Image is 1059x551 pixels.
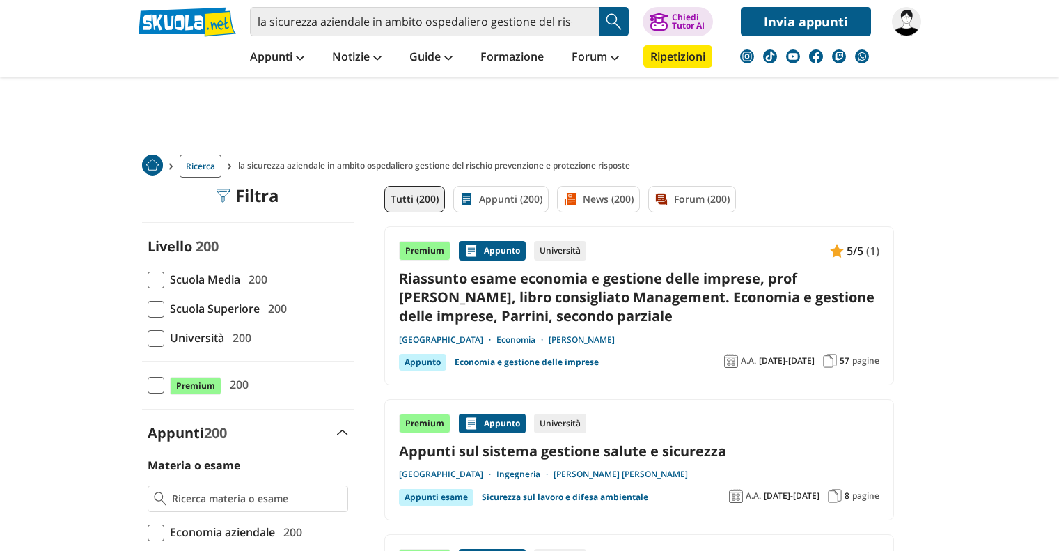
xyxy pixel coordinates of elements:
img: News filtro contenuto [563,192,577,206]
span: 200 [196,237,219,256]
img: Pagine [823,354,837,368]
span: 8 [845,490,849,502]
img: Cerca appunti, riassunti o versioni [604,11,625,32]
span: Premium [170,377,221,395]
a: Economia e gestione delle imprese [455,354,599,371]
img: Forum filtro contenuto [654,192,668,206]
span: Scuola Media [164,270,240,288]
div: Premium [399,241,450,261]
span: Economia aziendale [164,523,275,541]
img: Pagine [828,489,842,503]
label: Appunti [148,424,227,442]
img: Appunti contenuto [830,244,844,258]
button: Search Button [599,7,629,36]
span: 200 [204,424,227,442]
span: 57 [840,355,849,366]
span: 200 [243,270,267,288]
a: News (200) [557,186,640,212]
span: Università [164,329,224,347]
a: Appunti (200) [453,186,549,212]
span: A.A. [746,490,761,502]
a: [GEOGRAPHIC_DATA] [399,334,496,346]
img: Anno accademico [729,489,743,503]
span: pagine [852,490,879,502]
span: 5/5 [847,242,863,260]
a: Notizie [329,45,385,70]
img: twitch [832,49,846,63]
span: [DATE]-[DATE] [764,490,819,502]
div: Appunto [459,414,526,433]
img: Appunti contenuto [464,244,478,258]
div: Filtra [216,186,279,205]
img: WhatsApp [855,49,869,63]
label: Livello [148,237,192,256]
a: Forum (200) [648,186,736,212]
div: Appunti esame [399,489,473,506]
span: 200 [224,375,249,394]
div: Appunto [459,241,526,261]
input: Ricerca materia o esame [172,492,341,506]
a: Guide [406,45,456,70]
div: Appunto [399,354,446,371]
a: Ingegneria [496,469,554,480]
span: la sicurezza aziendale in ambito ospedaliero gestione del rischio prevenzione e protezione risposte [238,155,636,178]
div: Premium [399,414,450,433]
a: Home [142,155,163,178]
a: Tutti (200) [384,186,445,212]
label: Materia o esame [148,458,240,473]
img: Appunti filtro contenuto [460,192,473,206]
a: Formazione [477,45,547,70]
img: Anno accademico [724,354,738,368]
a: Economia [496,334,549,346]
a: Ricerca [180,155,221,178]
img: Apri e chiudi sezione [337,430,348,435]
div: Università [534,414,586,433]
span: 200 [227,329,251,347]
img: Appunti contenuto [464,417,478,430]
img: instagram [740,49,754,63]
a: Sicurezza sul lavoro e difesa ambientale [482,489,648,506]
span: A.A. [741,355,756,366]
a: Riassunto esame economia e gestione delle imprese, prof [PERSON_NAME], libro consigliato Manageme... [399,269,879,326]
img: Filtra filtri mobile [216,189,230,203]
img: youtube [786,49,800,63]
a: Appunti sul sistema gestione salute e sicurezza [399,442,879,460]
span: [DATE]-[DATE] [759,355,815,366]
a: [PERSON_NAME] [549,334,615,346]
a: Invia appunti [741,7,871,36]
img: Home [142,155,163,176]
div: Università [534,241,586,261]
img: tiktok [763,49,777,63]
span: 200 [278,523,302,541]
span: (1) [866,242,879,260]
a: Appunti [246,45,308,70]
button: ChiediTutor AI [643,7,713,36]
input: Cerca appunti, riassunti o versioni [250,7,599,36]
img: Glaphyra93 [892,7,921,36]
div: Chiedi Tutor AI [672,13,705,30]
img: facebook [809,49,823,63]
span: Scuola Superiore [164,300,260,318]
span: 200 [262,300,287,318]
a: [GEOGRAPHIC_DATA] [399,469,496,480]
a: Ripetizioni [643,45,712,68]
span: pagine [852,355,879,366]
a: Forum [568,45,622,70]
a: [PERSON_NAME] [PERSON_NAME] [554,469,688,480]
img: Ricerca materia o esame [154,492,167,506]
